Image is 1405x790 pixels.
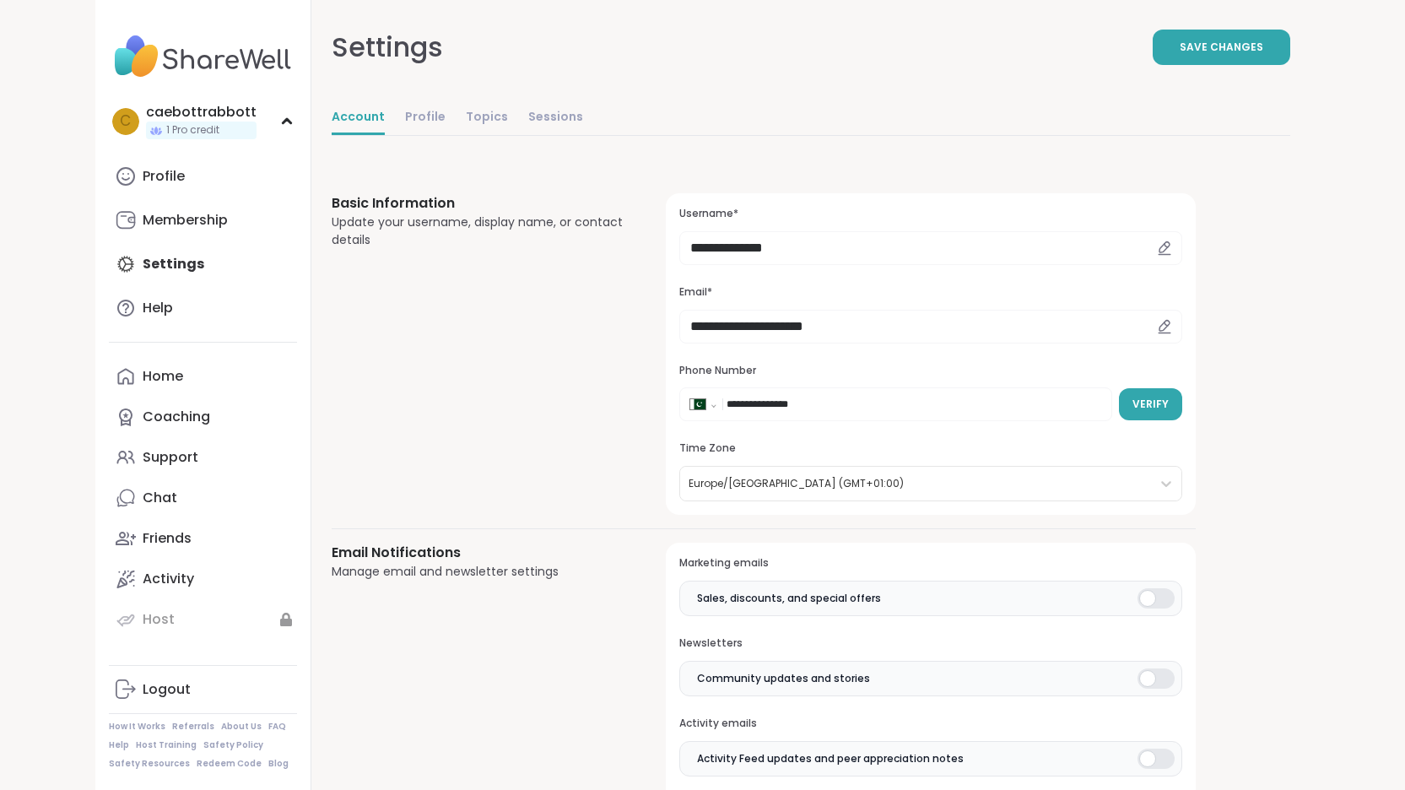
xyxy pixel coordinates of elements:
a: Redeem Code [197,758,262,770]
a: Topics [466,101,508,135]
a: Logout [109,669,297,710]
h3: Email Notifications [332,543,626,563]
h3: Marketing emails [679,556,1181,571]
span: Activity Feed updates and peer appreciation notes [697,751,964,766]
a: Profile [405,101,446,135]
span: Sales, discounts, and special offers [697,591,881,606]
a: Home [109,356,297,397]
a: FAQ [268,721,286,733]
a: Host [109,599,297,640]
a: Safety Policy [203,739,263,751]
div: Manage email and newsletter settings [332,563,626,581]
div: Logout [143,680,191,699]
div: Membership [143,211,228,230]
a: Safety Resources [109,758,190,770]
h3: Activity emails [679,717,1181,731]
div: Help [143,299,173,317]
a: Membership [109,200,297,241]
a: Host Training [136,739,197,751]
h3: Username* [679,207,1181,221]
a: Chat [109,478,297,518]
h3: Newsletters [679,636,1181,651]
div: Friends [143,529,192,548]
span: Save Changes [1180,40,1263,55]
div: Settings [332,27,443,68]
button: Verify [1119,388,1182,420]
a: Referrals [172,721,214,733]
span: c [120,111,131,133]
div: Activity [143,570,194,588]
div: Profile [143,167,185,186]
a: How It Works [109,721,165,733]
span: 1 Pro credit [166,123,219,138]
a: Sessions [528,101,583,135]
a: Activity [109,559,297,599]
a: About Us [221,721,262,733]
div: Coaching [143,408,210,426]
a: Help [109,739,129,751]
h3: Email* [679,285,1181,300]
a: Account [332,101,385,135]
div: Home [143,367,183,386]
img: ShareWell Nav Logo [109,27,297,86]
a: Coaching [109,397,297,437]
a: Friends [109,518,297,559]
h3: Phone Number [679,364,1181,378]
span: Verify [1132,397,1169,412]
a: Profile [109,156,297,197]
div: Support [143,448,198,467]
div: Update your username, display name, or contact details [332,214,626,249]
h3: Basic Information [332,193,626,214]
div: caebottrabbott [146,103,257,122]
a: Help [109,288,297,328]
h3: Time Zone [679,441,1181,456]
div: Host [143,610,175,629]
a: Blog [268,758,289,770]
div: Chat [143,489,177,507]
a: Support [109,437,297,478]
span: Community updates and stories [697,671,870,686]
button: Save Changes [1153,30,1290,65]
